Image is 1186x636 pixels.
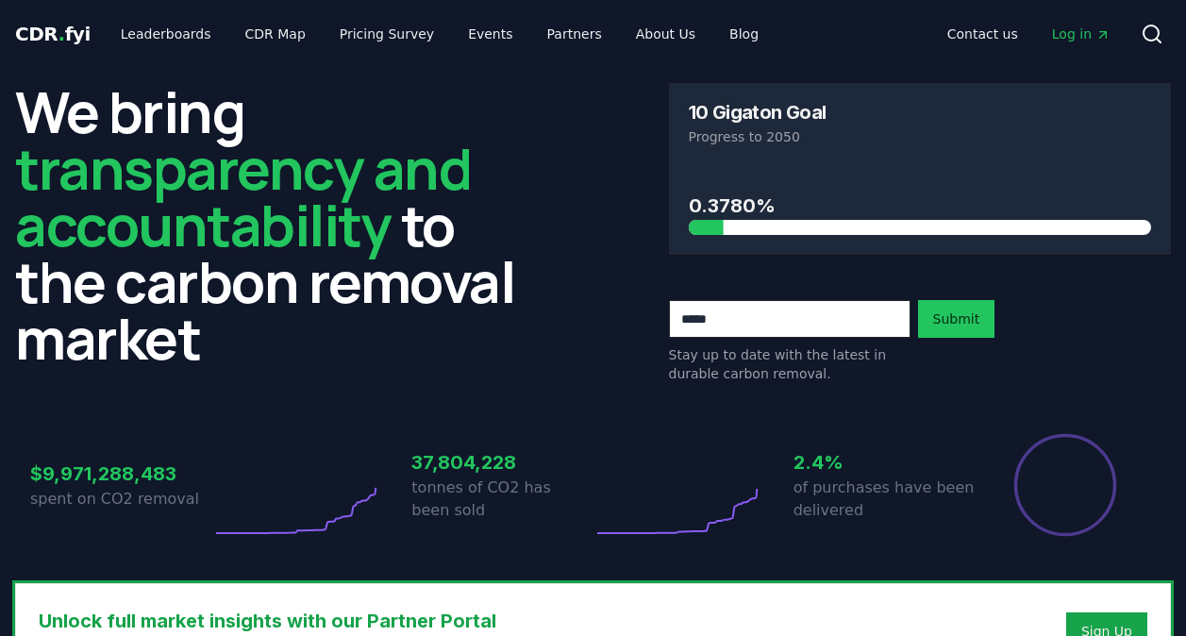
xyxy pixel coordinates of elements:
p: Progress to 2050 [689,127,1152,146]
h3: 10 Gigaton Goal [689,103,827,122]
a: Events [453,17,527,51]
span: Log in [1052,25,1111,43]
a: Leaderboards [106,17,226,51]
span: . [58,23,65,45]
a: Pricing Survey [325,17,449,51]
h3: 0.3780% [689,192,1152,220]
h2: We bring to the carbon removal market [15,83,518,366]
span: transparency and accountability [15,129,471,263]
a: CDR.fyi [15,21,91,47]
h3: $9,971,288,483 [30,460,211,488]
nav: Main [932,17,1126,51]
a: About Us [621,17,710,51]
p: tonnes of CO2 has been sold [411,477,593,522]
div: Percentage of sales delivered [1012,432,1118,538]
h3: 37,804,228 [411,448,593,477]
a: Blog [714,17,774,51]
a: Partners [532,17,617,51]
h3: Unlock full market insights with our Partner Portal [39,607,860,635]
nav: Main [106,17,774,51]
h3: 2.4% [793,448,975,477]
p: spent on CO2 removal [30,488,211,510]
span: CDR fyi [15,23,91,45]
a: Log in [1037,17,1126,51]
p: of purchases have been delivered [793,477,975,522]
a: Contact us [932,17,1033,51]
a: CDR Map [230,17,321,51]
p: Stay up to date with the latest in durable carbon removal. [669,345,910,383]
button: Submit [918,300,995,338]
